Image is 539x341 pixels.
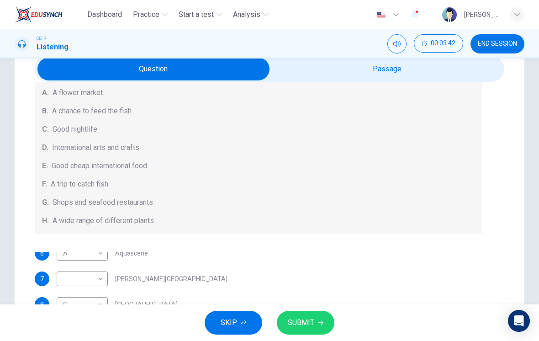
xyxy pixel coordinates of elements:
a: EduSynch logo [15,5,84,24]
span: 7 [40,276,44,282]
div: Mute [387,34,407,53]
span: A. [42,87,49,98]
button: Analysis [229,6,272,23]
span: Shops and seafood restaurants [53,197,153,208]
span: A chance to feed the fish [52,106,132,117]
span: C. [42,124,49,135]
img: en [375,11,387,18]
span: H. [42,215,49,226]
button: SUBMIT [277,311,334,335]
span: CEFR [37,35,46,42]
span: Good cheap international food [52,160,147,171]
button: SKIP [205,311,262,335]
span: [PERSON_NAME][GEOGRAPHIC_DATA] [115,276,227,282]
img: EduSynch logo [15,5,63,24]
button: Dashboard [84,6,126,23]
span: A trip to catch fish [51,179,108,190]
span: G. [42,197,49,208]
span: 8 [40,301,44,308]
img: Profile picture [442,7,457,22]
span: 6 [40,250,44,256]
div: G [57,292,105,318]
div: A [57,240,105,266]
span: Start a test [179,9,214,20]
span: 00:03:42 [431,40,455,47]
span: International arts and crafts [52,142,139,153]
button: 00:03:42 [414,34,463,53]
button: Start a test [175,6,226,23]
span: [GEOGRAPHIC_DATA] [115,301,178,308]
span: SUBMIT [288,316,314,329]
span: Aquascene [115,250,148,256]
span: Good nightlife [53,124,97,135]
span: D. [42,142,48,153]
span: B. [42,106,48,117]
button: END SESSION [470,34,524,53]
h1: Listening [37,42,69,53]
span: F. [42,179,47,190]
span: Analysis [233,9,260,20]
div: Hide [414,34,463,53]
span: E. [42,160,48,171]
span: A flower market [53,87,103,98]
div: Open Intercom Messenger [508,310,530,332]
span: END SESSION [478,40,517,48]
div: [PERSON_NAME] [PERSON_NAME] [PERSON_NAME] [464,9,499,20]
button: Practice [129,6,171,23]
span: A wide range of different plants [53,215,154,226]
span: SKIP [221,316,237,329]
span: Dashboard [87,9,122,20]
span: Practice [133,9,159,20]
